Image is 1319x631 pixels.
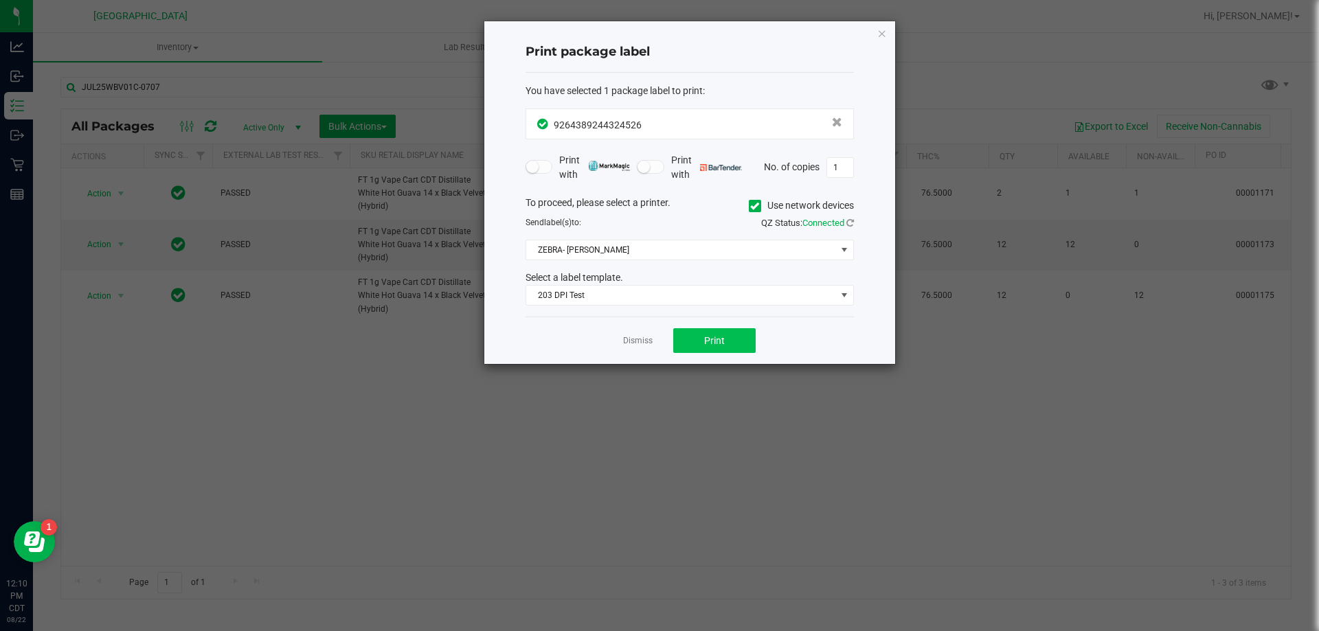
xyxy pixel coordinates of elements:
span: 9264389244324526 [554,119,642,130]
iframe: Resource center [14,521,55,562]
span: Print with [559,153,630,182]
span: Send to: [526,218,581,227]
span: In Sync [537,117,550,131]
div: : [526,84,854,98]
span: No. of copies [764,161,820,172]
h4: Print package label [526,43,854,61]
span: ZEBRA- [PERSON_NAME] [526,240,836,260]
span: QZ Status: [761,218,854,228]
a: Dismiss [623,335,653,347]
button: Print [673,328,756,353]
img: bartender.png [700,164,742,171]
span: label(s) [544,218,572,227]
label: Use network devices [749,198,854,213]
span: Print [704,335,725,346]
img: mark_magic_cybra.png [588,161,630,171]
span: Connected [802,218,844,228]
span: Print with [671,153,742,182]
div: To proceed, please select a printer. [515,196,864,216]
span: 203 DPI Test [526,286,836,305]
div: Select a label template. [515,271,864,285]
span: You have selected 1 package label to print [526,85,703,96]
iframe: Resource center unread badge [41,519,57,536]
